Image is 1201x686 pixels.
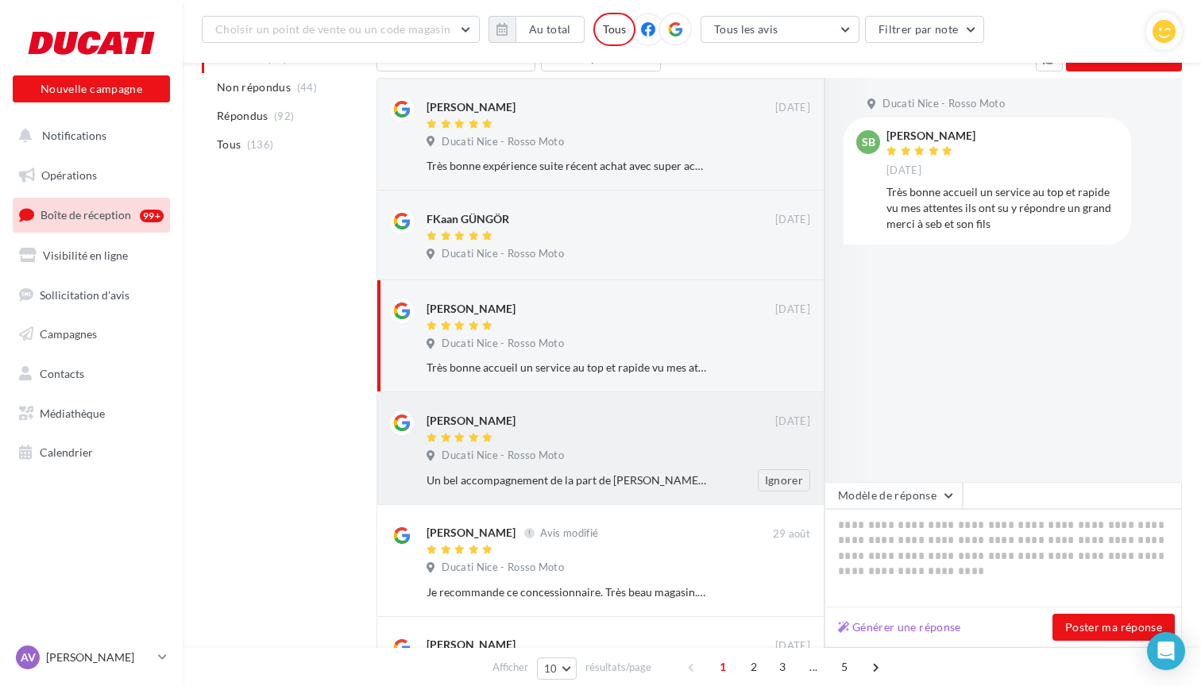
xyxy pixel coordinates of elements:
span: Non répondus [217,79,291,95]
a: Opérations [10,159,173,192]
span: [DATE] [886,164,921,178]
span: Boîte de réception [41,208,131,222]
div: Tous [593,13,635,46]
span: Médiathèque [40,407,105,420]
span: [DATE] [775,213,810,227]
div: Très bonne accueil un service au top et rapide vu mes attentes ils ont su y répondre un grand mer... [427,360,707,376]
div: [PERSON_NAME] [427,525,516,541]
div: Très bonne expérience suite récent achat avec super accueil, de la dispo et du conseil par toute ... [427,158,707,174]
p: [PERSON_NAME] [46,649,152,665]
span: 29 août [773,527,810,541]
span: ... [801,654,826,680]
a: Médiathèque [10,397,173,430]
div: Un bel accompagnement de la part de [PERSON_NAME]. Une concession que je recommande pour leur acc... [427,472,707,488]
button: Ignorer [758,469,810,491]
div: 99+ [140,210,164,222]
span: [DATE] [775,639,810,653]
button: Tous les avis [701,16,859,43]
span: Visibilité en ligne [43,249,128,262]
div: FKaan GÜNGÖR [427,211,509,227]
span: 3 [770,654,795,680]
span: (136) [247,138,274,151]
span: (92) [274,110,294,122]
span: Sollicitation d'avis [40,287,129,301]
span: (44) [297,81,317,94]
span: Ducati Nice - Rosso Moto [442,247,564,261]
div: [PERSON_NAME] [427,301,516,317]
span: Répondus [217,108,268,124]
span: Ducati Nice - Rosso Moto [882,97,1005,111]
a: Campagnes [10,318,173,351]
span: Afficher [492,660,528,675]
span: 10 [544,662,558,675]
span: Choisir un point de vente ou un code magasin [215,22,450,36]
button: Générer une réponse [832,618,967,637]
a: Sollicitation d'avis [10,279,173,312]
div: [PERSON_NAME] [886,130,975,141]
span: Campagnes [40,327,97,341]
button: Au total [489,16,585,43]
div: Très bonne accueil un service au top et rapide vu mes attentes ils ont su y répondre un grand mer... [886,184,1118,232]
div: Open Intercom Messenger [1147,632,1185,670]
button: Modèle de réponse [824,482,963,509]
span: Contacts [40,367,84,380]
span: 1 [710,654,736,680]
span: Ducati Nice - Rosso Moto [442,561,564,575]
span: Notifications [42,129,106,142]
span: Ducati Nice - Rosso Moto [442,135,564,149]
div: [PERSON_NAME] [427,99,516,115]
button: Nouvelle campagne [13,75,170,102]
a: AV [PERSON_NAME] [13,642,170,673]
span: [DATE] [775,101,810,115]
div: [PERSON_NAME] [427,637,516,653]
button: 10 [537,657,577,680]
span: Ducati Nice - Rosso Moto [442,449,564,463]
span: 2 [741,654,767,680]
span: Ducati Nice - Rosso Moto [442,337,564,351]
a: Boîte de réception99+ [10,198,173,232]
a: Calendrier [10,436,173,469]
span: AV [21,649,36,665]
div: Je recommande ce concessionnaire. Très beau magasin. Personnel à l'écoute et agréable. Merci à Ma... [427,584,707,600]
a: Contacts [10,357,173,391]
span: [DATE] [775,414,810,429]
span: [DATE] [775,303,810,317]
span: 5 [832,654,857,680]
span: Tous [217,137,241,152]
button: Choisir un point de vente ou un code magasin [202,16,480,43]
a: Visibilité en ligne [10,239,173,272]
span: résultats/page [585,660,651,675]
span: Tous les avis [714,22,778,36]
span: Calendrier [40,445,93,459]
button: Notifications [10,119,167,152]
span: Opérations [41,168,97,182]
button: Poster ma réponse [1052,614,1175,641]
span: Avis modifié [540,526,598,539]
button: Filtrer par note [865,16,985,43]
button: Au total [516,16,585,43]
span: Sb [862,134,875,150]
div: [PERSON_NAME] [427,413,516,429]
